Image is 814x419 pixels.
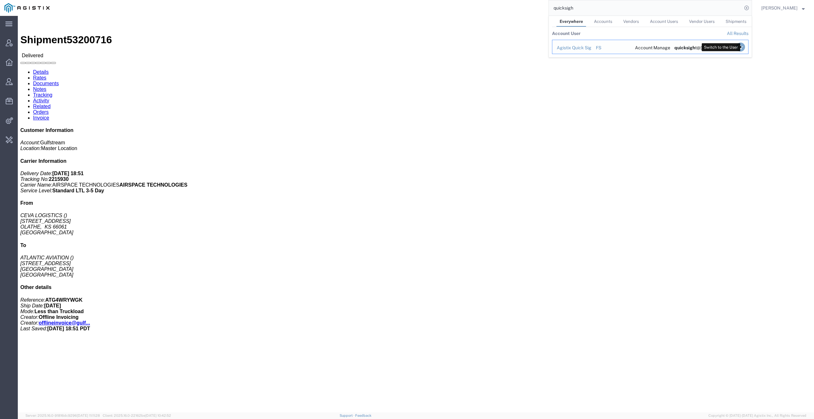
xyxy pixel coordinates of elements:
div: quicksight@agistix.com [674,45,705,51]
table: Search Results [552,27,752,57]
img: logo [4,3,50,13]
span: Accounts [594,19,612,24]
th: Account User [552,27,581,40]
a: View all account users found by criterion [727,31,748,36]
span: [DATE] 10:42:52 [145,414,171,417]
a: Support [340,414,355,417]
div: Agistix Quick Sight Service User [557,45,587,51]
span: Copyright © [DATE]-[DATE] Agistix Inc., All Rights Reserved [708,413,806,418]
button: [PERSON_NAME] [761,4,805,12]
div: Active [714,45,728,51]
span: [DATE] 11:11:28 [77,414,100,417]
span: Client: 2025.16.0-22162be [103,414,171,417]
span: Vendor Users [689,19,715,24]
span: Server: 2025.16.0-91816dc9296 [25,414,100,417]
div: FS [596,45,626,51]
a: Feedback [355,414,371,417]
input: Search for shipment number, reference number [549,0,742,16]
iframe: FS Legacy Container [18,16,814,412]
span: Vendors [623,19,639,24]
div: Account Manager [635,45,666,51]
span: quicksigh [674,45,695,50]
span: Everywhere [560,19,583,24]
span: Daria Moshkova [761,4,797,11]
span: Shipments [726,19,747,24]
span: Account Users [650,19,678,24]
